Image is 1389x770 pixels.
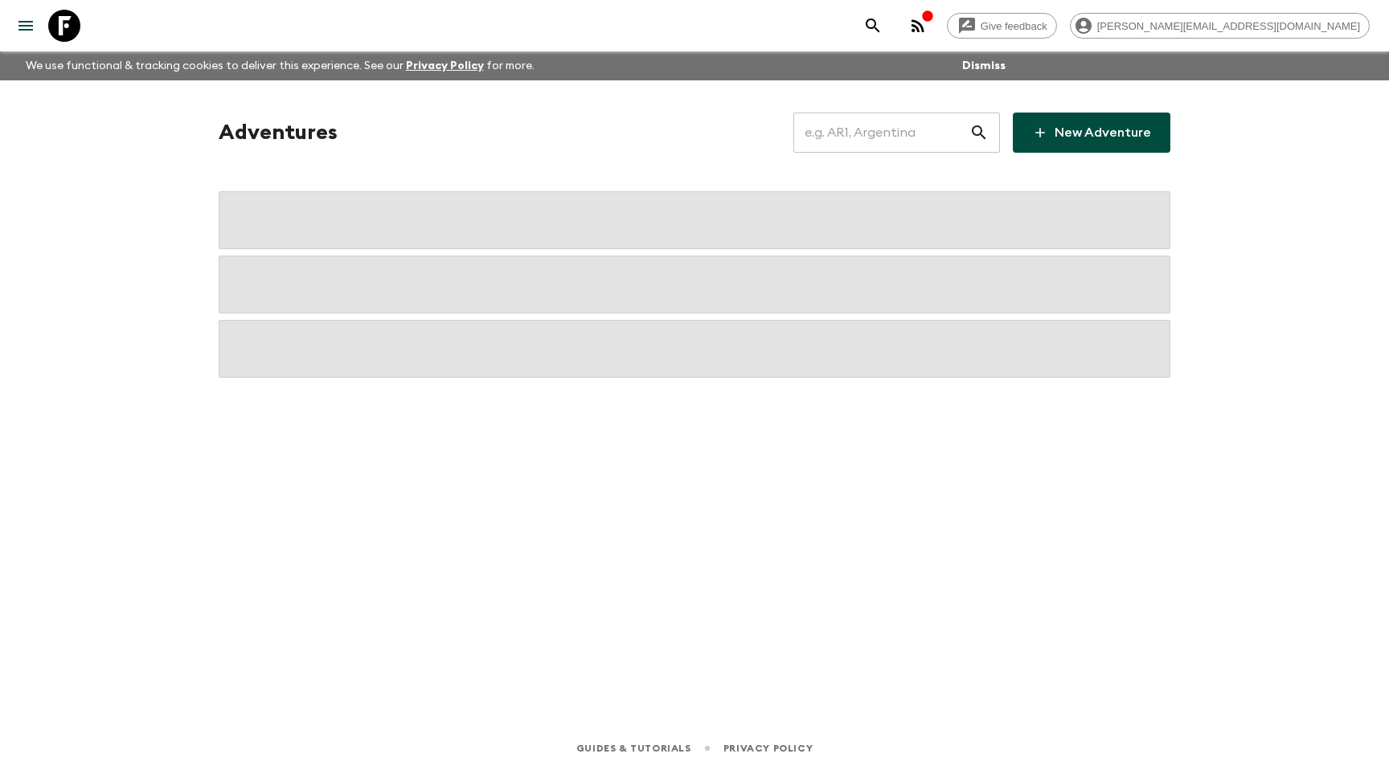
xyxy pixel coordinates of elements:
[406,60,484,72] a: Privacy Policy
[793,110,969,155] input: e.g. AR1, Argentina
[947,13,1057,39] a: Give feedback
[1013,113,1170,153] a: New Adventure
[958,55,1010,77] button: Dismiss
[972,20,1056,32] span: Give feedback
[10,10,42,42] button: menu
[857,10,889,42] button: search adventures
[19,51,541,80] p: We use functional & tracking cookies to deliver this experience. See our for more.
[219,117,338,149] h1: Adventures
[723,739,813,757] a: Privacy Policy
[576,739,691,757] a: Guides & Tutorials
[1070,13,1370,39] div: [PERSON_NAME][EMAIL_ADDRESS][DOMAIN_NAME]
[1088,20,1369,32] span: [PERSON_NAME][EMAIL_ADDRESS][DOMAIN_NAME]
